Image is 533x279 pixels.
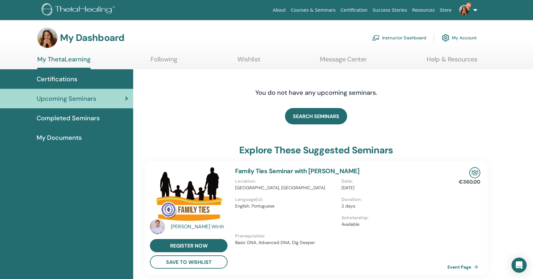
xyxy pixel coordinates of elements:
[235,185,337,191] p: [GEOGRAPHIC_DATA], [GEOGRAPHIC_DATA]
[42,3,117,17] img: logo.png
[338,4,370,16] a: Certification
[235,203,337,209] p: English, Portuguese
[372,35,380,41] img: chalkboard-teacher.svg
[150,255,228,269] button: save to wishlist
[150,167,228,221] img: Family Ties Seminar
[37,74,77,84] span: Certifications
[341,221,444,228] p: Available
[235,239,447,246] p: Basic DNA, Advanced DNA, Dig Deeper
[37,28,57,48] img: default.jpg
[239,145,393,156] h3: explore these suggested seminars
[341,185,444,191] p: [DATE]
[150,219,165,234] img: default.jpg
[341,203,444,209] p: 2 days
[235,178,337,185] p: Location :
[512,258,527,273] div: Open Intercom Messenger
[437,4,454,16] a: Store
[459,178,480,186] p: €360.00
[447,262,481,272] a: Event Page
[235,196,337,203] p: Language(s) :
[285,108,347,124] a: SEARCH SEMINARS
[237,55,260,68] a: Wishlist
[217,89,416,96] h4: You do not have any upcoming seminars.
[469,167,480,178] img: In-Person Seminar
[37,133,82,142] span: My Documents
[442,31,477,45] a: My Account
[427,55,477,68] a: Help & Resources
[37,55,91,69] a: My ThetaLearning
[170,242,208,249] span: register now
[60,32,124,43] h3: My Dashboard
[320,55,367,68] a: Message Center
[372,31,426,45] a: Instructor Dashboard
[235,233,447,239] p: Prerequisites :
[466,3,471,8] span: 9+
[37,94,96,103] span: Upcoming Seminars
[370,4,410,16] a: Success Stories
[37,113,100,123] span: Completed Seminars
[341,214,444,221] p: Scholarship :
[442,32,449,43] img: cog.svg
[288,4,338,16] a: Courses & Seminars
[150,239,228,252] a: register now
[171,223,229,231] a: [PERSON_NAME] Wirth
[341,196,444,203] p: Duration :
[151,55,177,68] a: Following
[293,113,339,120] span: SEARCH SEMINARS
[270,4,288,16] a: About
[410,4,437,16] a: Resources
[459,5,469,15] img: default.jpg
[235,167,360,175] a: Family Ties Seminar with [PERSON_NAME]
[341,178,444,185] p: Date :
